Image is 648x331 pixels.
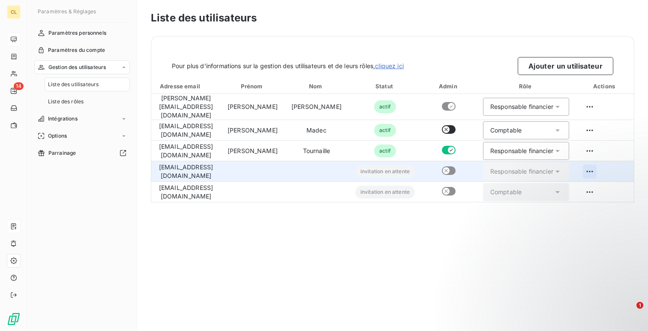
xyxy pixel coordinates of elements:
span: actif [374,144,396,157]
div: Prénom [222,82,283,90]
a: Options [34,129,130,143]
div: Nom [286,82,347,90]
a: cliquez ici [375,62,404,69]
iframe: Intercom live chat [619,302,639,322]
span: Intégrations [48,115,78,123]
div: Rôle [478,82,574,90]
img: Logo LeanPay [7,312,21,326]
div: Responsable financier [490,147,553,155]
div: Statut [350,82,420,90]
button: Ajouter un utilisateur [518,57,613,75]
a: Liste des rôles [45,95,130,108]
td: Madec [285,120,348,141]
div: Comptable [490,126,522,135]
div: Actions [578,82,632,90]
span: Liste des rôles [48,98,84,105]
span: Liste des utilisateurs [48,81,99,88]
td: [PERSON_NAME][EMAIL_ADDRESS][DOMAIN_NAME] [151,94,221,120]
span: Pour plus d’informations sur la gestion des utilisateurs et de leurs rôles, [172,62,404,70]
div: CL [7,5,21,19]
div: Responsable financier [490,102,553,111]
td: [PERSON_NAME] [221,120,285,141]
th: Toggle SortBy [348,78,422,94]
iframe: Intercom notifications message [477,248,648,308]
td: Tournaille [285,141,348,161]
span: 14 [14,82,24,90]
th: Toggle SortBy [151,78,221,94]
span: Options [48,132,67,140]
a: Intégrations [34,112,130,126]
span: Paramètres & Réglages [38,8,96,15]
div: Adresse email [153,82,219,90]
td: [EMAIL_ADDRESS][DOMAIN_NAME] [151,161,221,182]
div: Comptable [490,188,522,196]
span: Paramètres du compte [48,46,105,54]
td: [PERSON_NAME] [221,94,285,120]
span: Gestion des utilisateurs [48,63,106,71]
th: Toggle SortBy [285,78,348,94]
th: Toggle SortBy [221,78,285,94]
div: Admin [423,82,474,90]
a: Paramètres personnels [34,26,130,40]
a: Gestion des utilisateursListe des utilisateursListe des rôles [34,60,130,108]
span: invitation en attente [355,165,415,178]
span: 1 [636,302,643,309]
span: invitation en attente [355,186,415,199]
span: Paramètres personnels [48,29,106,37]
td: [PERSON_NAME] [285,94,348,120]
a: Parrainage [34,146,130,160]
td: [EMAIL_ADDRESS][DOMAIN_NAME] [151,182,221,202]
td: [EMAIL_ADDRESS][DOMAIN_NAME] [151,120,221,141]
td: [EMAIL_ADDRESS][DOMAIN_NAME] [151,141,221,161]
h3: Liste des utilisateurs [151,10,634,26]
span: Parrainage [48,149,76,157]
a: 14 [7,84,20,98]
div: Responsable financier [490,167,553,176]
a: Liste des utilisateurs [45,78,130,91]
span: actif [374,100,396,113]
a: Paramètres du compte [34,43,130,57]
td: [PERSON_NAME] [221,141,285,161]
span: actif [374,124,396,137]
